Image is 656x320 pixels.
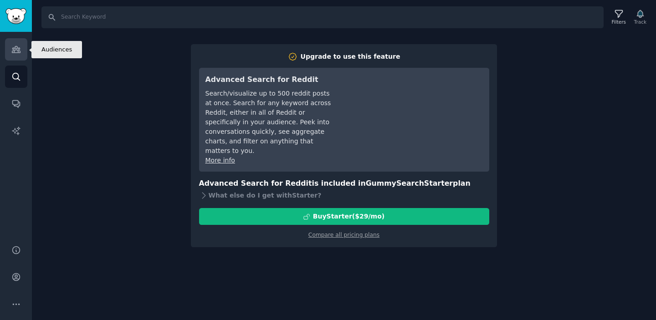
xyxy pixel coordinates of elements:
[313,212,384,221] div: Buy Starter ($ 29 /mo )
[199,178,489,189] h3: Advanced Search for Reddit is included in plan
[308,232,379,238] a: Compare all pricing plans
[5,8,26,24] img: GummySearch logo
[205,89,333,156] div: Search/visualize up to 500 reddit posts at once. Search for any keyword across Reddit, either in ...
[205,74,333,86] h3: Advanced Search for Reddit
[612,19,626,25] div: Filters
[346,74,483,142] iframe: YouTube video player
[301,52,400,61] div: Upgrade to use this feature
[199,189,489,202] div: What else do I get with Starter ?
[199,208,489,225] button: BuyStarter($29/mo)
[366,179,453,188] span: GummySearch Starter
[41,6,604,28] input: Search Keyword
[205,157,235,164] a: More info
